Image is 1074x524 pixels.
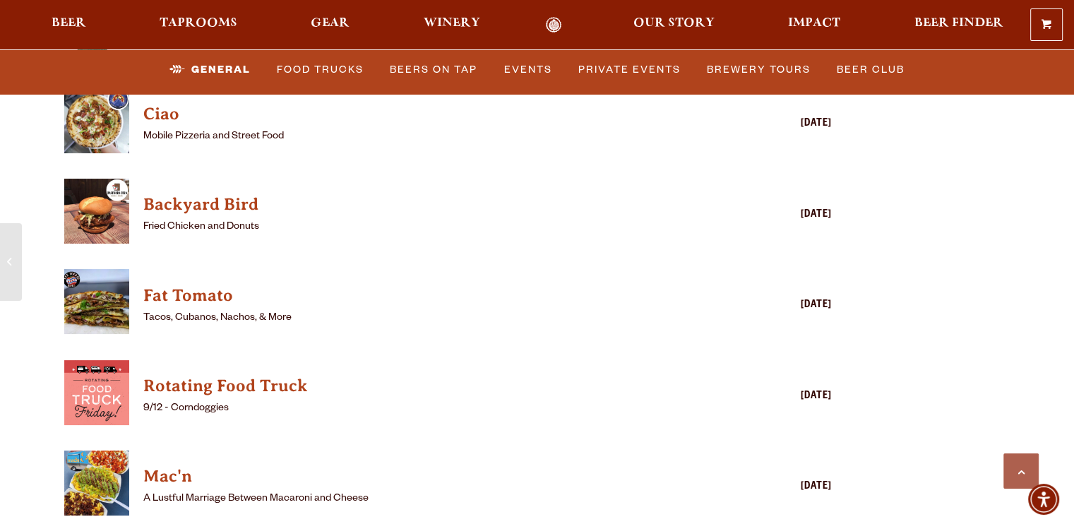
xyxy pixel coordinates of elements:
[143,103,712,126] h4: Ciao
[719,297,832,314] div: [DATE]
[499,53,558,85] a: Events
[914,18,1003,29] span: Beer Finder
[143,219,712,236] p: Fried Chicken and Donuts
[311,18,350,29] span: Gear
[150,17,246,33] a: Taprooms
[143,282,712,310] a: View Fat Tomato details (opens in a new window)
[64,269,129,342] a: View Fat Tomato details (opens in a new window)
[64,360,129,433] a: View Rotating Food Truck details (opens in a new window)
[719,388,832,405] div: [DATE]
[143,191,712,219] a: View Backyard Bird details (opens in a new window)
[719,207,832,224] div: [DATE]
[527,17,580,33] a: Odell Home
[143,372,712,400] a: View Rotating Food Truck details (opens in a new window)
[143,491,712,508] p: A Lustful Marriage Between Macaroni and Cheese
[64,179,129,251] a: View Backyard Bird details (opens in a new window)
[143,310,712,327] p: Tacos, Cubanos, Nachos, & More
[64,360,129,425] img: thumbnail food truck
[64,88,129,153] img: thumbnail food truck
[143,285,712,307] h4: Fat Tomato
[424,18,480,29] span: Winery
[143,193,712,216] h4: Backyard Bird
[633,18,715,29] span: Our Story
[779,17,849,33] a: Impact
[143,463,712,491] a: View Mac'n details (opens in a new window)
[64,451,129,516] img: thumbnail food truck
[831,53,910,85] a: Beer Club
[143,400,712,417] p: 9/12 - Corndoggies
[64,269,129,334] img: thumbnail food truck
[64,451,129,523] a: View Mac'n details (opens in a new window)
[905,17,1012,33] a: Beer Finder
[719,479,832,496] div: [DATE]
[64,88,129,161] a: View Ciao details (opens in a new window)
[414,17,489,33] a: Winery
[143,129,712,145] p: Mobile Pizzeria and Street Food
[160,18,237,29] span: Taprooms
[701,53,816,85] a: Brewery Tours
[52,18,86,29] span: Beer
[1028,484,1059,515] div: Accessibility Menu
[788,18,840,29] span: Impact
[42,17,95,33] a: Beer
[719,116,832,133] div: [DATE]
[573,53,686,85] a: Private Events
[624,17,724,33] a: Our Story
[64,179,129,244] img: thumbnail food truck
[1003,453,1039,489] a: Scroll to top
[164,53,256,85] a: General
[384,53,483,85] a: Beers on Tap
[143,465,712,488] h4: Mac'n
[302,17,359,33] a: Gear
[143,375,712,398] h4: Rotating Food Truck
[143,100,712,129] a: View Ciao details (opens in a new window)
[271,53,369,85] a: Food Trucks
